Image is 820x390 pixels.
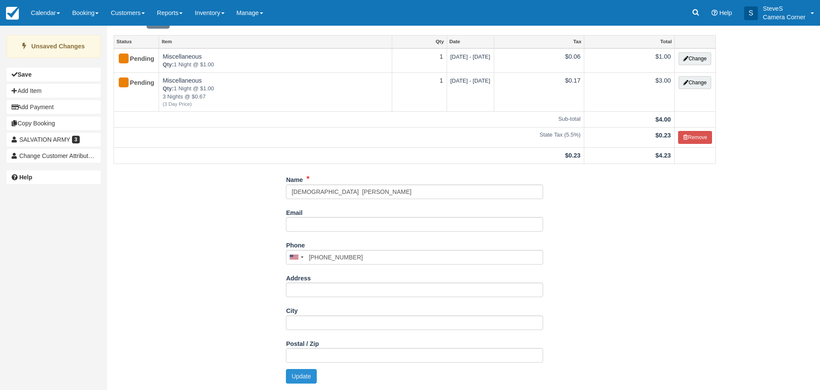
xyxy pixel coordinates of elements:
[6,116,101,130] button: Copy Booking
[719,9,732,16] span: Help
[286,173,303,185] label: Name
[655,152,671,159] strong: $4.23
[159,72,392,111] td: Miscellaneous
[19,174,32,181] b: Help
[584,48,675,73] td: $1.00
[117,131,580,139] em: State Tax (5.5%)
[565,152,580,159] strong: $0.23
[392,36,447,48] a: Qty
[162,85,174,92] strong: Qty
[655,132,671,139] strong: $0.23
[6,84,101,98] button: Add Item
[286,369,316,384] button: Update
[117,76,148,90] div: Pending
[584,72,675,111] td: $3.00
[584,36,674,48] a: Total
[763,13,805,21] p: Camera Corner
[451,77,490,84] span: [DATE] - [DATE]
[447,36,494,48] a: Date
[712,10,718,16] i: Help
[6,133,101,146] a: SALVATION ARMY 3
[494,48,584,73] td: $0.06
[6,100,101,114] button: Add Payment
[6,149,101,163] button: Change Customer Attribution
[162,61,174,68] strong: Qty
[286,205,302,217] label: Email
[679,52,711,65] button: Change
[31,43,85,50] strong: Unsaved Changes
[114,36,159,48] a: Status
[286,336,319,348] label: Postal / Zip
[286,250,306,264] div: United States: +1
[162,61,388,69] em: 1 Night @ $1.00
[159,36,392,48] a: Item
[117,115,580,123] em: Sub-total
[763,4,805,13] p: SteveS
[744,6,758,20] div: S
[451,54,490,60] span: [DATE] - [DATE]
[72,136,80,143] span: 3
[286,238,305,250] label: Phone
[679,76,711,89] button: Change
[678,131,712,144] button: Remove
[6,68,101,81] button: Save
[494,36,584,48] a: Tax
[286,271,311,283] label: Address
[655,116,671,123] strong: $4.00
[18,71,32,78] b: Save
[162,85,388,108] em: 1 Night @ $1.00 3 Nights @ $0.67
[6,7,19,20] img: checkfront-main-nav-mini-logo.png
[117,52,148,66] div: Pending
[19,136,70,143] span: SALVATION ARMY
[162,101,388,108] em: (3 Day Price)
[6,170,101,184] a: Help
[19,152,96,159] span: Change Customer Attribution
[392,48,447,73] td: 1
[286,304,297,316] label: City
[159,48,392,73] td: Miscellaneous
[494,72,584,111] td: $0.17
[392,72,447,111] td: 1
